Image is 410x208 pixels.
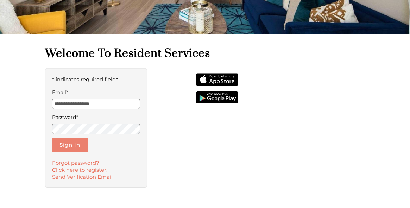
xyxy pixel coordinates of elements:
[45,46,365,61] h1: Welcome to Resident Services
[196,73,238,86] img: App Store
[52,159,99,166] a: Forgot password?
[52,138,88,152] button: Sign In
[52,166,107,173] a: Click here to register.
[52,88,140,97] label: Email*
[196,91,238,104] img: Get it on Google Play
[52,113,140,122] label: Password*
[52,174,113,180] a: Send Verification Email
[52,75,140,84] p: * indicates required fields.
